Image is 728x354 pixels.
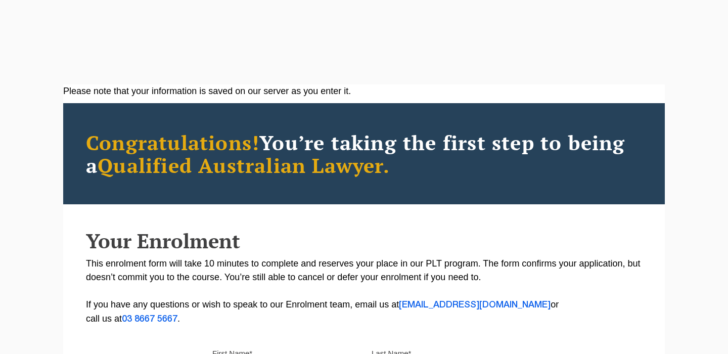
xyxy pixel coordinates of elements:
[86,230,642,252] h2: Your Enrolment
[63,84,665,98] div: Please note that your information is saved on our server as you enter it.
[86,129,259,156] span: Congratulations!
[86,131,642,176] h2: You’re taking the first step to being a
[98,152,390,179] span: Qualified Australian Lawyer.
[399,301,551,309] a: [EMAIL_ADDRESS][DOMAIN_NAME]
[122,315,177,323] a: 03 8667 5667
[86,257,642,326] p: This enrolment form will take 10 minutes to complete and reserves your place in our PLT program. ...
